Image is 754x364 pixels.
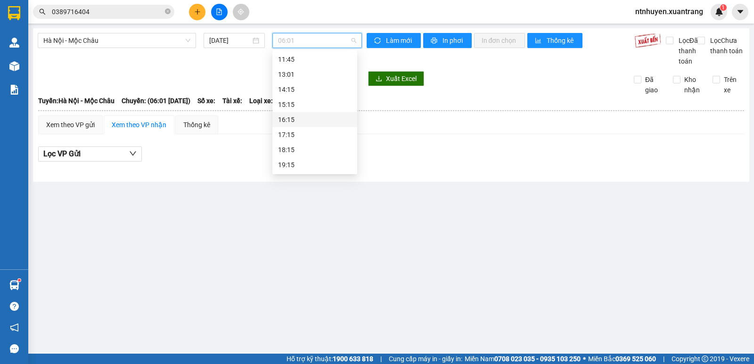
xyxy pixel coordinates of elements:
button: bar-chartThống kê [527,33,582,48]
strong: 0369 525 060 [615,355,656,363]
strong: 1900 633 818 [333,355,373,363]
span: Loại xe: [249,96,273,106]
span: Thống kê [547,35,575,46]
span: Lọc VP Gửi [43,148,81,160]
div: 18:15 [278,145,352,155]
span: caret-down [736,8,745,16]
input: 14/10/2025 [209,35,251,46]
span: Trên xe [720,74,745,95]
span: message [10,344,19,353]
div: 17:15 [278,129,352,140]
img: warehouse-icon [9,61,19,71]
span: plus [194,8,201,15]
div: 13:01 [278,69,352,80]
img: icon-new-feature [715,8,723,16]
span: close-circle [165,8,171,14]
span: down [129,150,137,157]
span: Làm mới [386,35,413,46]
div: Xem theo VP gửi [46,120,95,130]
button: printerIn phơi [423,33,472,48]
button: syncLàm mới [367,33,421,48]
div: 16:15 [278,114,352,125]
button: caret-down [732,4,748,20]
span: copyright [702,356,708,362]
div: 19:15 [278,160,352,170]
span: 1 [721,4,725,11]
span: Tài xế: [222,96,242,106]
button: aim [233,4,249,20]
div: 15:15 [278,99,352,110]
span: sync [374,37,382,45]
span: search [39,8,46,15]
button: plus [189,4,205,20]
span: Đã giao [641,74,666,95]
span: close-circle [165,8,171,16]
button: file-add [211,4,228,20]
div: Thống kê [183,120,210,130]
div: Xem theo VP nhận [112,120,166,130]
b: Tuyến: Hà Nội - Mộc Châu [38,97,115,105]
span: printer [431,37,439,45]
img: warehouse-icon [9,280,19,290]
div: 14:15 [278,84,352,95]
span: Kho nhận [680,74,705,95]
button: Lọc VP Gửi [38,146,142,162]
span: notification [10,323,19,332]
img: logo-vxr [8,6,20,20]
span: Số xe: [197,96,215,106]
sup: 1 [18,279,21,282]
span: Miền Nam [465,354,581,364]
span: Lọc Đã thanh toán [675,35,699,66]
input: Tìm tên, số ĐT hoặc mã đơn [52,7,163,17]
span: 06:01 [278,33,356,48]
img: solution-icon [9,85,19,95]
span: bar-chart [535,37,543,45]
button: In đơn chọn [474,33,525,48]
span: file-add [216,8,222,15]
div: 11:45 [278,54,352,65]
span: | [380,354,382,364]
span: Hỗ trợ kỹ thuật: [287,354,373,364]
span: Lọc Chưa thanh toán [706,35,745,56]
span: aim [238,8,244,15]
span: Hà Nội - Mộc Châu [43,33,190,48]
span: ⚪️ [583,357,586,361]
span: Chuyến: (06:01 [DATE]) [122,96,190,106]
span: | [663,354,664,364]
button: downloadXuất Excel [368,71,424,86]
img: 9k= [634,33,661,48]
strong: 0708 023 035 - 0935 103 250 [494,355,581,363]
span: question-circle [10,302,19,311]
img: warehouse-icon [9,38,19,48]
span: ntnhuyen.xuantrang [628,6,711,17]
sup: 1 [720,4,727,11]
span: In phơi [443,35,464,46]
span: Cung cấp máy in - giấy in: [389,354,462,364]
span: Miền Bắc [588,354,656,364]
